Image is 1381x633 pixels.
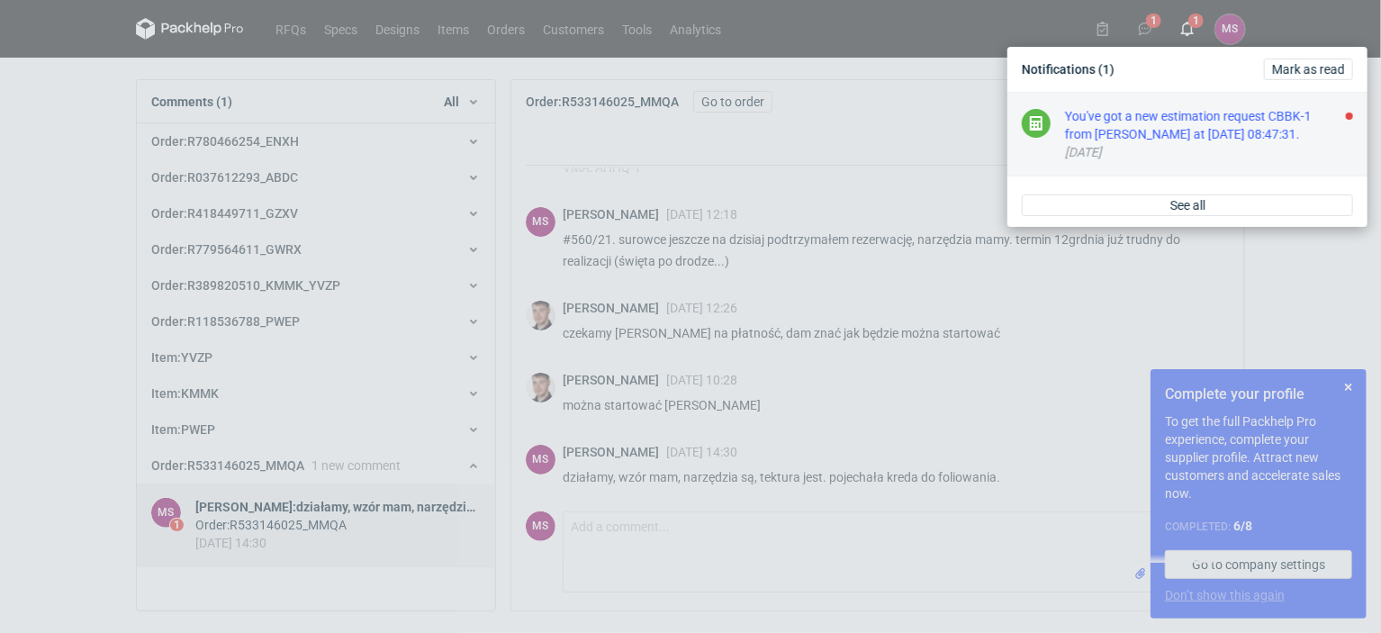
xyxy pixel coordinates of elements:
[1264,59,1353,80] button: Mark as read
[1170,199,1205,212] span: See all
[1272,63,1345,76] span: Mark as read
[1065,107,1353,143] div: You've got a new estimation request CBBK-1 from [PERSON_NAME] at [DATE] 08:47:31.
[1065,107,1353,161] button: You've got a new estimation request CBBK-1 from [PERSON_NAME] at [DATE] 08:47:31.[DATE]
[1022,194,1353,216] a: See all
[1015,54,1360,85] div: Notifications (1)
[1065,143,1353,161] div: [DATE]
